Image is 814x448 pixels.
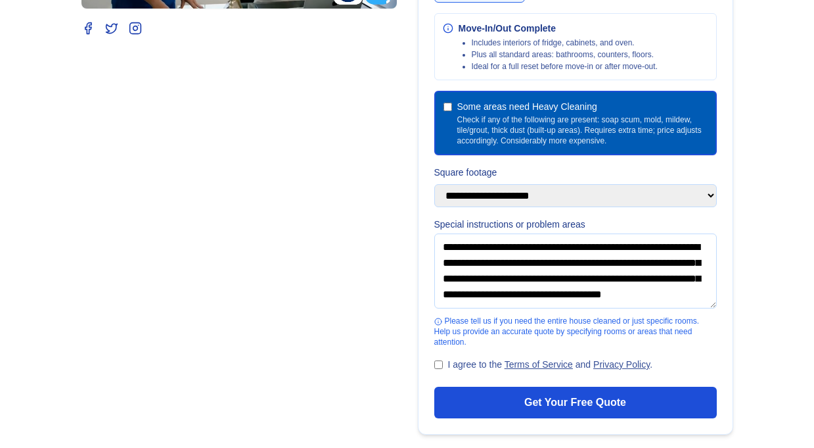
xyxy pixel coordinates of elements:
label: I agree to the and . [448,358,653,371]
input: Some areas need Heavy CleaningCheck if any of the following are present: soap scum, mold, mildew,... [443,103,452,111]
label: Square footage [434,166,717,179]
span: Check if any of the following are present: soap scum, mold, mildew, tile/grout, thick dust (built... [457,114,708,146]
li: Includes interiors of fridge, cabinets, and oven. [472,37,658,48]
button: Get Your Free Quote [434,387,717,418]
li: Plus all standard areas: bathrooms, counters, floors. [472,49,658,60]
a: Terms of Service [505,359,573,370]
div: Move‑In/Out Complete [459,22,658,35]
a: Privacy Policy [593,359,650,370]
div: Please tell us if you need the entire house cleaned or just specific rooms. Help us provide an ac... [434,316,717,347]
a: Twitter [105,22,118,35]
a: Facebook [81,22,95,35]
a: Instagram [129,22,142,35]
label: Special instructions or problem areas [434,218,717,231]
li: Ideal for a full reset before move‑in or after move‑out. [472,61,658,72]
span: Some areas need Heavy Cleaning [457,101,597,112]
